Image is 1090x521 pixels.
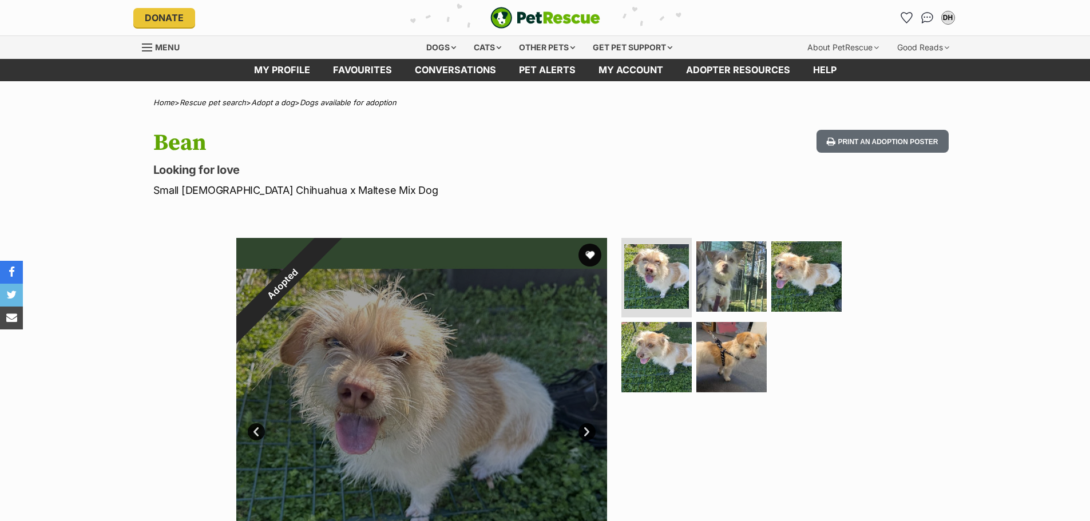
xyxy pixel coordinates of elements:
img: logo-e224e6f780fb5917bec1dbf3a21bbac754714ae5b6737aabdf751b685950b380.svg [490,7,600,29]
img: Photo of Bean [696,241,767,312]
a: Next [578,423,596,440]
h1: Bean [153,130,637,156]
a: Adopter resources [675,59,802,81]
img: Photo of Bean [621,322,692,392]
a: Favourites [898,9,916,27]
a: Menu [142,36,188,57]
p: Small [DEMOGRAPHIC_DATA] Chihuahua x Maltese Mix Dog [153,182,637,198]
div: > > > [125,98,966,107]
a: Favourites [322,59,403,81]
button: favourite [578,244,601,267]
img: Photo of Bean [624,244,689,309]
span: Menu [155,42,180,52]
a: Adopt a dog [251,98,295,107]
button: My account [939,9,957,27]
div: Other pets [511,36,583,59]
div: DH [942,12,954,23]
img: chat-41dd97257d64d25036548639549fe6c8038ab92f7586957e7f3b1b290dea8141.svg [921,12,933,23]
div: Adopted [210,212,355,356]
img: Photo of Bean [771,241,842,312]
p: Looking for love [153,162,637,178]
div: Cats [466,36,509,59]
a: conversations [403,59,508,81]
a: Donate [133,8,195,27]
a: My account [587,59,675,81]
a: Conversations [918,9,937,27]
div: Dogs [418,36,464,59]
img: Photo of Bean [696,322,767,392]
a: My profile [243,59,322,81]
ul: Account quick links [898,9,957,27]
a: Prev [248,423,265,440]
a: Rescue pet search [180,98,246,107]
div: Get pet support [585,36,680,59]
div: Good Reads [889,36,957,59]
a: PetRescue [490,7,600,29]
a: Help [802,59,848,81]
a: Home [153,98,175,107]
button: Print an adoption poster [816,130,948,153]
a: Pet alerts [508,59,587,81]
div: About PetRescue [799,36,887,59]
a: Dogs available for adoption [300,98,397,107]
